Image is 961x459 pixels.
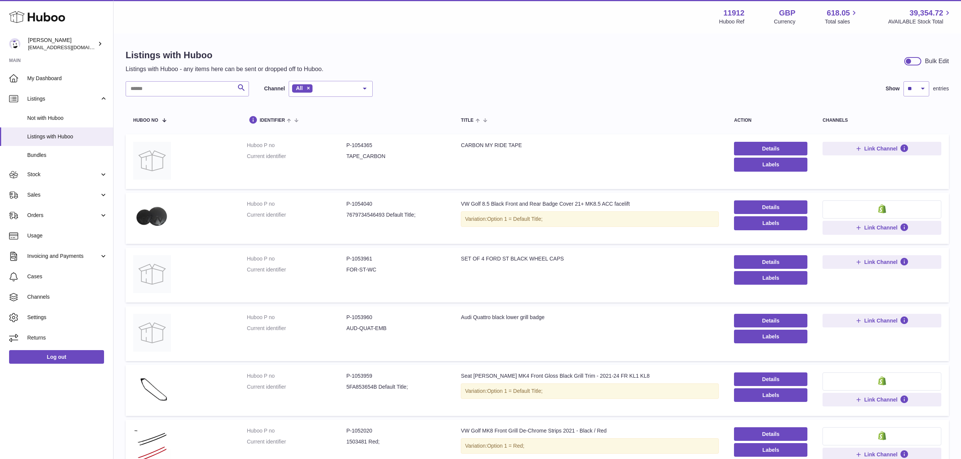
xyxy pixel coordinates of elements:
[774,18,796,25] div: Currency
[910,8,943,18] span: 39,354.72
[27,191,100,198] span: Sales
[27,133,107,140] span: Listings with Huboo
[888,8,952,25] a: 39,354.72 AVAILABLE Stock Total
[27,75,107,82] span: My Dashboard
[888,18,952,25] span: AVAILABLE Stock Total
[719,18,745,25] div: Huboo Ref
[825,18,858,25] span: Total sales
[27,273,107,280] span: Cases
[27,152,107,159] span: Bundles
[825,8,858,25] a: 618.05 Total sales
[27,171,100,178] span: Stock
[779,8,795,18] strong: GBP
[27,95,100,102] span: Listings
[27,334,107,341] span: Returns
[27,212,100,219] span: Orders
[723,8,745,18] strong: 11912
[9,350,104,364] a: Log out
[827,8,850,18] span: 618.05
[27,232,107,239] span: Usage
[27,314,107,321] span: Settings
[28,37,96,51] div: [PERSON_NAME]
[27,115,107,122] span: Not with Huboo
[9,38,20,50] img: internalAdmin-11912@internal.huboo.com
[28,44,111,50] span: [EMAIL_ADDRESS][DOMAIN_NAME]
[27,253,100,260] span: Invoicing and Payments
[27,293,107,301] span: Channels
